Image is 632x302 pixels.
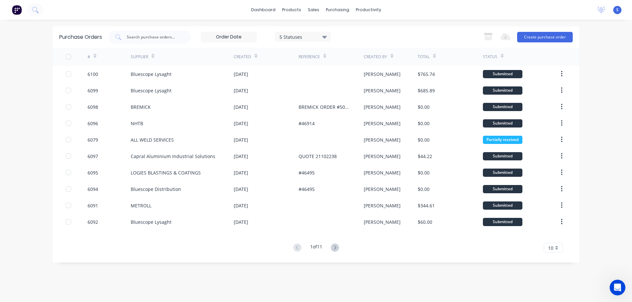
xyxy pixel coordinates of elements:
[131,104,151,110] div: BREMICK
[234,202,248,209] div: [DATE]
[483,169,522,177] div: Submitted
[88,153,98,160] div: 6097
[483,119,522,128] div: Submitted
[234,120,248,127] div: [DATE]
[364,219,401,225] div: [PERSON_NAME]
[88,169,98,176] div: 6095
[131,202,151,209] div: METROLL
[483,70,522,78] div: Submitted
[548,244,553,251] span: 10
[310,243,322,253] div: 1 of 11
[234,136,248,143] div: [DATE]
[323,5,353,15] div: purchasing
[483,103,522,111] div: Submitted
[364,169,401,176] div: [PERSON_NAME]
[201,32,256,42] input: Order Date
[299,186,315,193] div: #46495
[88,87,98,94] div: 6099
[88,136,98,143] div: 6079
[234,186,248,193] div: [DATE]
[248,5,279,15] a: dashboard
[131,219,171,225] div: Bluescope Lysaght
[234,169,248,176] div: [DATE]
[364,153,401,160] div: [PERSON_NAME]
[483,201,522,210] div: Submitted
[131,169,201,176] div: LOGIES BLASTINGS & COATINGS
[364,104,401,110] div: [PERSON_NAME]
[418,54,430,60] div: Total
[364,136,401,143] div: [PERSON_NAME]
[126,34,181,40] input: Search purchase orders...
[418,136,430,143] div: $0.00
[88,54,90,60] div: #
[88,219,98,225] div: 6092
[234,71,248,78] div: [DATE]
[364,87,401,94] div: [PERSON_NAME]
[279,33,327,40] div: 5 Statuses
[364,54,387,60] div: Created By
[418,219,432,225] div: $60.00
[418,104,430,110] div: $0.00
[364,202,401,209] div: [PERSON_NAME]
[59,33,102,41] div: Purchase Orders
[610,280,625,295] iframe: Intercom live chat
[234,104,248,110] div: [DATE]
[299,104,350,110] div: BREMICK ORDER #5022081
[131,136,174,143] div: ALL WELD SERVICES
[364,186,401,193] div: [PERSON_NAME]
[88,202,98,209] div: 6091
[483,54,497,60] div: Status
[364,120,401,127] div: [PERSON_NAME]
[299,169,315,176] div: #46495
[131,54,148,60] div: Supplier
[88,120,98,127] div: 6096
[483,86,522,95] div: Submitted
[616,7,619,13] span: S
[131,186,181,193] div: Bluescope Distribution
[88,104,98,110] div: 6098
[234,219,248,225] div: [DATE]
[299,54,320,60] div: Reference
[483,218,522,226] div: Submitted
[353,5,384,15] div: productivity
[88,71,98,78] div: 6100
[364,71,401,78] div: [PERSON_NAME]
[299,153,337,160] div: QUOTE 21102238
[418,153,432,160] div: $44.22
[234,153,248,160] div: [DATE]
[418,202,435,209] div: $344.61
[304,5,323,15] div: sales
[483,152,522,160] div: Submitted
[418,71,435,78] div: $765.74
[418,169,430,176] div: $0.00
[418,120,430,127] div: $0.00
[234,54,251,60] div: Created
[131,120,143,127] div: NHTB
[418,186,430,193] div: $0.00
[131,87,171,94] div: Bluescope Lysaght
[483,136,522,144] div: Partially received
[517,32,573,42] button: Create purchase order
[483,185,522,193] div: Submitted
[234,87,248,94] div: [DATE]
[279,5,304,15] div: products
[88,186,98,193] div: 6094
[12,5,22,15] img: Factory
[131,71,171,78] div: Bluescope Lysaght
[418,87,435,94] div: $685.89
[131,153,215,160] div: Capral Aluminium Industrial Solutions
[299,120,315,127] div: #46914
